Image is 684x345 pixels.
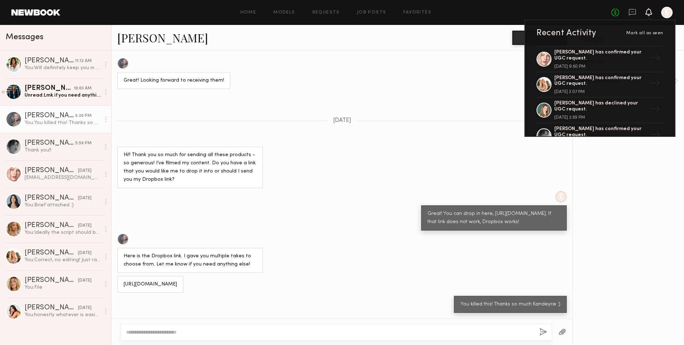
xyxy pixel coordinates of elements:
div: [PERSON_NAME] has confirmed your UGC request. [554,75,647,87]
div: You: honestly whatever is easiest for you! since we ask for raw clips, editing is not needed on y... [25,311,100,318]
div: You: File [25,284,100,291]
div: [DATE] 3:07 PM [554,90,647,94]
a: [PERSON_NAME] has confirmed your UGC request.→ [537,123,663,149]
div: [PERSON_NAME] [25,167,78,174]
div: Great! Looking forward to receiving them! [124,77,224,85]
a: [PERSON_NAME] has confirmed your UGC request.[DATE] 3:07 PM→ [537,72,663,98]
div: [DATE] 9:50 PM [554,65,647,69]
div: [DATE] [78,168,92,174]
div: Hi!! Thank you so much for sending all these products - so generous! I’ve filmed my content. Do y... [124,151,256,184]
div: Great! You can drop in here, [URL][DOMAIN_NAME]. If that link does not work, Dropbox works! [427,210,560,226]
div: [DATE] [78,250,92,257]
div: 5:59 PM [75,140,92,147]
div: [PERSON_NAME] [25,249,78,257]
div: [PERSON_NAME] [25,195,78,202]
div: You: Correct, no editing! Just raw files. The agreement should be in your inbox but I'll resend j... [25,257,100,263]
div: [EMAIL_ADDRESS][DOMAIN_NAME] [25,174,100,181]
a: [PERSON_NAME] [117,30,208,45]
a: [PERSON_NAME] has declined your UGC request.[DATE] 2:59 PM→ [537,98,663,123]
div: Recent Activity [537,29,596,37]
div: 11:12 AM [75,58,92,65]
div: [PERSON_NAME] [25,277,78,284]
a: E [661,7,673,18]
div: You: You killed this! Thanks so much Kandeyce :) [25,119,100,126]
div: You: Ideally the script should be read on camera! [25,229,100,236]
div: You: Will definitely keep you in mind for future projects!! [25,65,100,71]
div: Unread: Lmk if you need anything else [25,92,100,99]
div: [PERSON_NAME] [25,57,75,65]
a: Book model [512,34,567,40]
div: [PERSON_NAME] [25,140,75,147]
a: Favorites [403,10,431,15]
a: Models [273,10,295,15]
span: Mark all as seen [626,31,663,35]
span: [DATE] [333,118,351,124]
div: [DATE] [78,195,92,202]
div: [PERSON_NAME] has confirmed your UGC request. [554,126,647,138]
div: [PERSON_NAME] has declined your UGC request. [554,101,647,113]
a: Job Posts [357,10,387,15]
div: [DATE] 2:59 PM [554,115,647,120]
button: Book model [512,31,567,45]
div: → [647,101,663,119]
div: → [647,75,663,94]
div: [PERSON_NAME] [25,85,74,92]
div: [PERSON_NAME] has confirmed your UGC request. [554,50,647,62]
div: [PERSON_NAME] [25,222,78,229]
div: → [647,127,663,145]
div: 6:20 PM [75,113,92,119]
div: → [647,50,663,68]
div: [PERSON_NAME] [25,112,75,119]
a: [PERSON_NAME] has confirmed your UGC request.[DATE] 9:50 PM→ [537,46,663,72]
div: Thank you!! [25,147,100,154]
span: Messages [6,33,43,41]
div: [DATE] [78,305,92,311]
a: Home [240,10,256,15]
div: [DATE] [78,277,92,284]
div: [PERSON_NAME] [25,304,78,311]
div: 10:03 AM [74,85,92,92]
div: [DATE] [78,222,92,229]
div: You killed this! Thanks so much Kandeyce :) [460,300,560,309]
div: You: Brief attached :) [25,202,100,208]
div: [URL][DOMAIN_NAME] [124,280,177,289]
div: Here is the Dropbox link. I gave you multiple takes to choose from. Let me know if you need anyth... [124,252,256,269]
a: Requests [312,10,340,15]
